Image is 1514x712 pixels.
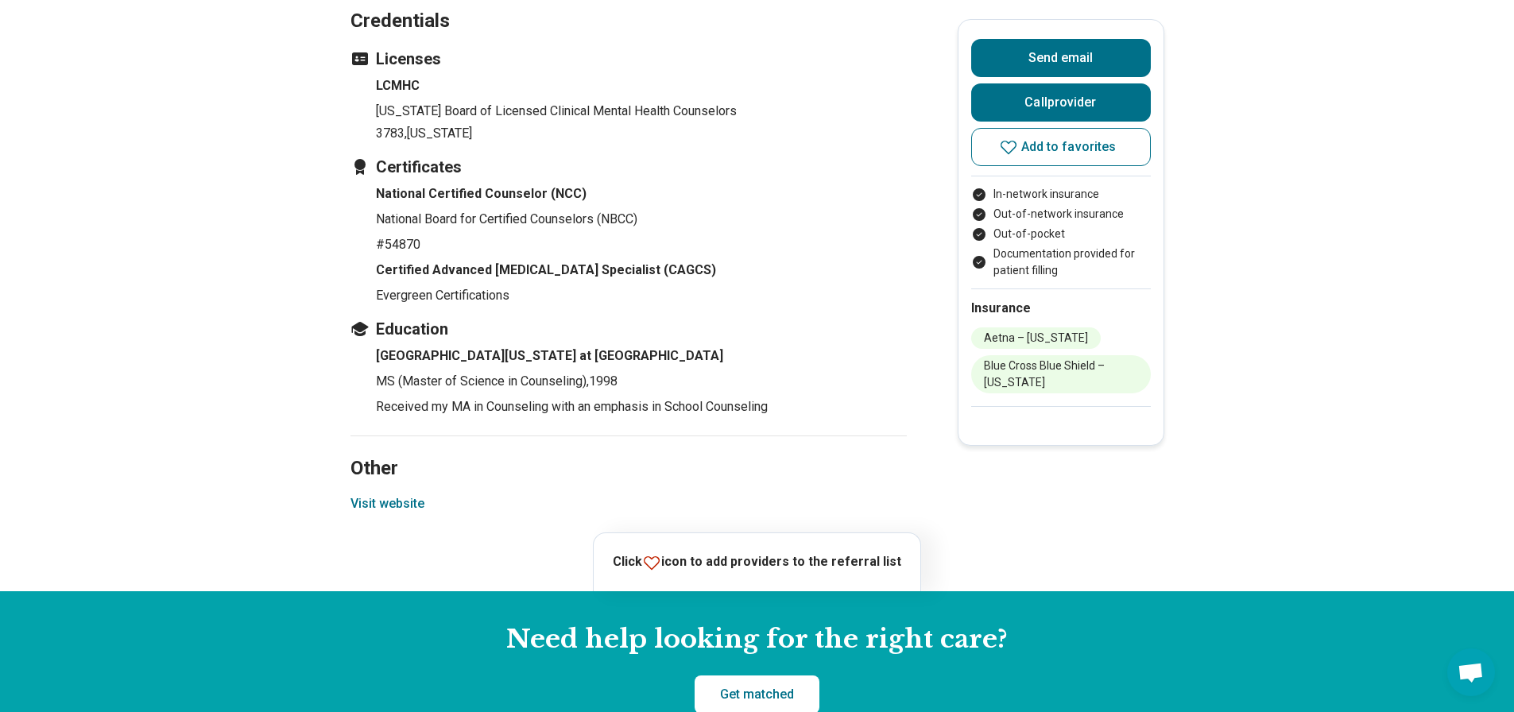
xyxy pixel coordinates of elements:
li: Out-of-network insurance [971,206,1151,222]
ul: Payment options [971,186,1151,279]
p: National Board for Certified Counselors (NBCC) [376,210,907,229]
span: , [US_STATE] [405,126,472,141]
button: Add to favorites [971,128,1151,166]
p: [US_STATE] Board of Licensed Clinical Mental Health Counselors [376,102,907,121]
h4: LCMHC [376,76,907,95]
a: Open chat [1447,648,1495,696]
button: Visit website [350,494,424,513]
li: In-network insurance [971,186,1151,203]
h2: Other [350,417,907,482]
p: 3783 [376,124,907,143]
p: #54870 [376,235,907,254]
button: Send email [971,39,1151,77]
h4: National Certified Counselor (NCC) [376,184,907,203]
li: Aetna – [US_STATE] [971,327,1101,349]
li: Blue Cross Blue Shield – [US_STATE] [971,355,1151,393]
button: Callprovider [971,83,1151,122]
p: Click icon to add providers to the referral list [613,552,901,572]
h3: Education [350,318,907,340]
h3: Licenses [350,48,907,70]
h4: Certified Advanced [MEDICAL_DATA] Specialist (CAGCS) [376,261,907,280]
h2: Insurance [971,299,1151,318]
p: Evergreen Certifications [376,286,907,305]
span: Add to favorites [1021,141,1117,153]
p: Received my MA in Counseling with an emphasis in School Counseling [376,397,907,416]
h3: Certificates [350,156,907,178]
p: MS (Master of Science in Counseling) , 1998 [376,372,907,391]
li: Out-of-pocket [971,226,1151,242]
h2: Need help looking for the right care? [13,623,1501,656]
li: Documentation provided for patient filling [971,246,1151,279]
h4: [GEOGRAPHIC_DATA][US_STATE] at [GEOGRAPHIC_DATA] [376,346,907,366]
